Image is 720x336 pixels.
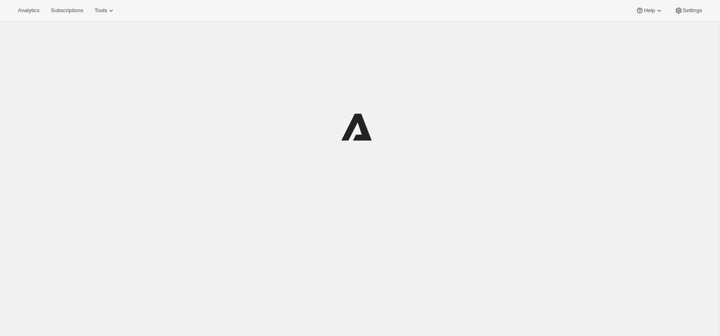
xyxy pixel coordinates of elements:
span: Subscriptions [51,7,83,14]
button: Help [631,5,668,16]
button: Subscriptions [46,5,88,16]
span: Help [644,7,655,14]
span: Settings [683,7,702,14]
button: Tools [90,5,120,16]
button: Settings [670,5,707,16]
span: Tools [94,7,107,14]
span: Analytics [18,7,39,14]
button: Analytics [13,5,44,16]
